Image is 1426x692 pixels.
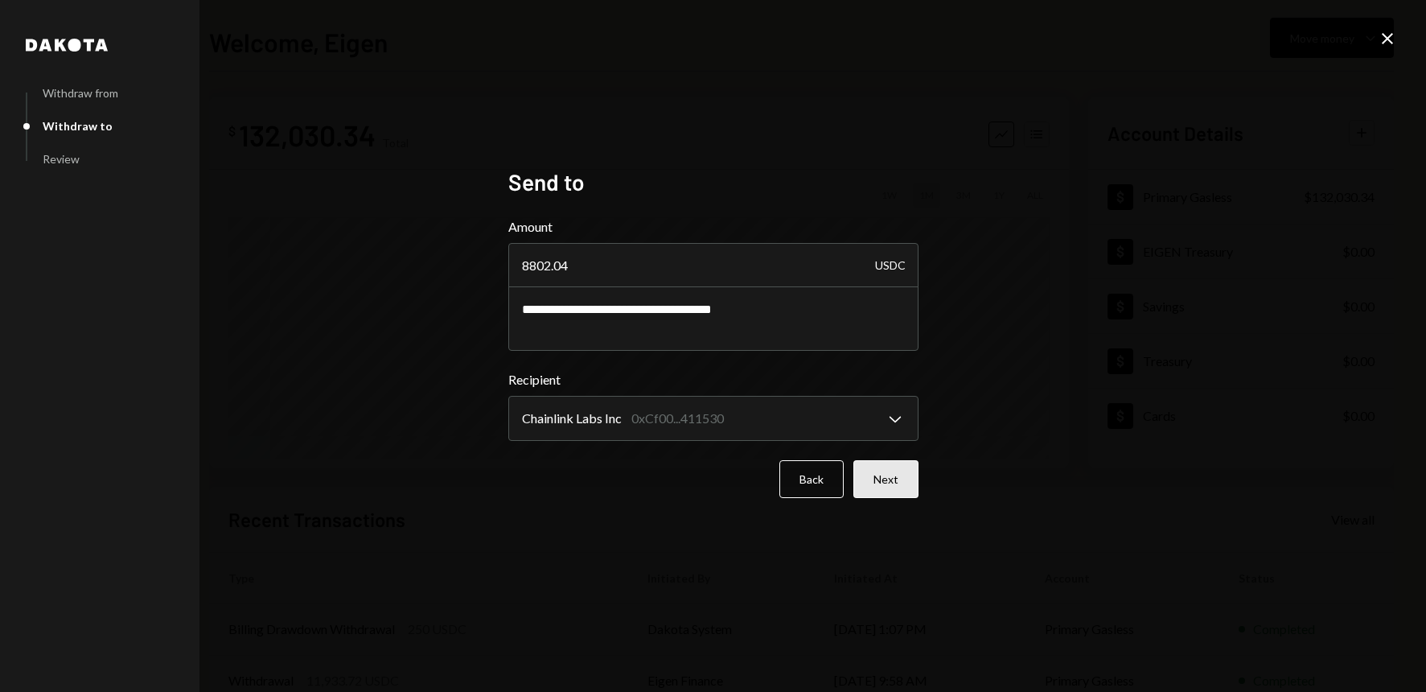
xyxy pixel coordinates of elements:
[43,152,80,166] div: Review
[508,167,918,198] h2: Send to
[875,243,906,288] div: USDC
[853,460,918,498] button: Next
[508,396,918,441] button: Recipient
[508,370,918,389] label: Recipient
[631,409,724,428] div: 0xCf00...411530
[508,243,918,288] input: Enter amount
[43,86,118,100] div: Withdraw from
[43,119,113,133] div: Withdraw to
[508,217,918,237] label: Amount
[779,460,844,498] button: Back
